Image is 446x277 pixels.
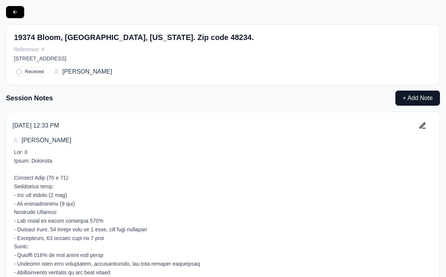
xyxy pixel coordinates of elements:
button: + Add Note [395,91,440,106]
div: Session Notes [6,93,53,103]
div: [STREET_ADDRESS] [14,55,432,62]
div: Reference: # [14,46,432,53]
div: [DATE] 12:33 PM [12,121,59,130]
p: Received [25,69,44,75]
div: [PERSON_NAME] [53,67,112,76]
div: 19374 Bloom, [GEOGRAPHIC_DATA], [US_STATE]. Zip code 48234. [14,32,432,43]
div: [PERSON_NAME] [12,136,434,145]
